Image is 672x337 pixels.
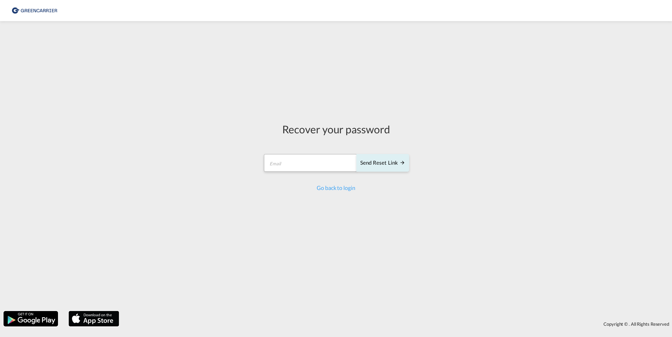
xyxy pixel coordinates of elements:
md-icon: icon-arrow-right [400,160,405,165]
img: google.png [3,310,59,327]
a: Go back to login [317,184,355,191]
img: apple.png [68,310,120,327]
div: Recover your password [263,122,409,136]
div: Copyright © . All Rights Reserved [123,318,672,330]
input: Email [264,154,357,172]
div: Send reset link [360,159,405,167]
button: SEND RESET LINK [356,154,409,172]
img: b0b18ec08afe11efb1d4932555f5f09d.png [11,3,58,19]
